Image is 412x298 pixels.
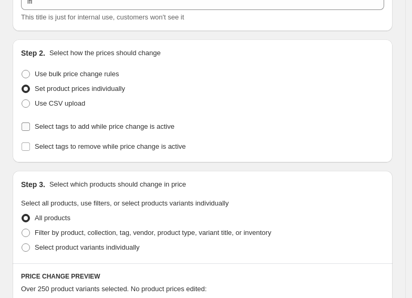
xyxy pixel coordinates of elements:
[21,199,229,207] span: Select all products, use filters, or select products variants individually
[49,48,161,58] p: Select how the prices should change
[35,214,70,222] span: All products
[21,48,45,58] h2: Step 2.
[35,122,174,130] span: Select tags to add while price change is active
[35,99,85,107] span: Use CSV upload
[35,229,271,237] span: Filter by product, collection, tag, vendor, product type, variant title, or inventory
[35,142,186,150] span: Select tags to remove while price change is active
[35,243,139,251] span: Select product variants individually
[49,179,186,190] p: Select which products should change in price
[21,179,45,190] h2: Step 3.
[21,285,207,293] span: Over 250 product variants selected. No product prices edited:
[35,85,125,93] span: Set product prices individually
[35,70,119,78] span: Use bulk price change rules
[21,13,184,21] span: This title is just for internal use, customers won't see it
[21,272,384,281] h6: PRICE CHANGE PREVIEW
